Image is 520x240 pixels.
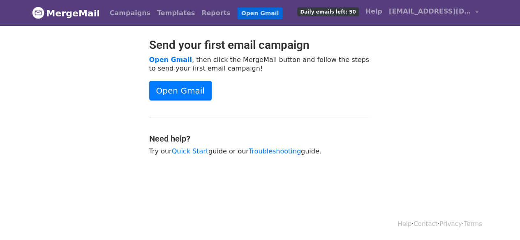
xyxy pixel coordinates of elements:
img: MergeMail logo [32,7,44,19]
p: Try our guide or our guide. [149,147,371,155]
a: Privacy [439,220,462,228]
span: [EMAIL_ADDRESS][DOMAIN_NAME] [389,7,471,16]
iframe: Chat Widget [479,201,520,240]
a: Open Gmail [237,7,283,19]
a: Quick Start [172,147,208,155]
a: MergeMail [32,5,100,22]
a: Open Gmail [149,56,192,64]
a: Open Gmail [149,81,212,101]
a: Terms [464,220,482,228]
h4: Need help? [149,134,371,144]
a: Contact [414,220,437,228]
a: Help [398,220,411,228]
a: Campaigns [106,5,154,21]
span: Daily emails left: 50 [297,7,358,16]
a: Daily emails left: 50 [294,3,362,20]
a: Help [362,3,386,20]
h2: Send your first email campaign [149,38,371,52]
a: [EMAIL_ADDRESS][DOMAIN_NAME] [386,3,482,23]
a: Troubleshooting [249,147,301,155]
a: Templates [154,5,198,21]
p: , then click the MergeMail button and follow the steps to send your first email campaign! [149,55,371,73]
a: Reports [198,5,234,21]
